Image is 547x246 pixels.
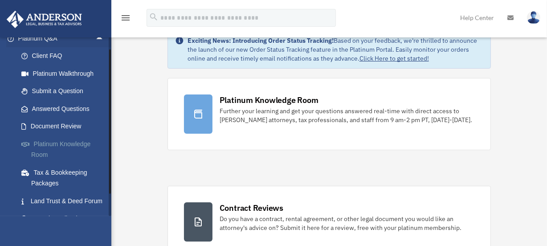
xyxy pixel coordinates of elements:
a: menu [120,16,131,23]
a: Client FAQ [12,47,118,65]
strong: Exciting News: Introducing Order Status Tracking! [188,37,334,45]
a: Click Here to get started! [359,54,429,62]
a: Platinum Q&Aarrow_drop_up [6,29,118,47]
a: Platinum Walkthrough [12,65,118,82]
a: Submit a Question [12,82,118,100]
i: menu [120,12,131,23]
img: User Pic [527,11,540,24]
div: Do you have a contract, rental agreement, or other legal document you would like an attorney's ad... [220,214,474,232]
a: Document Review [12,118,118,135]
a: Land Trust & Deed Forum [12,192,118,210]
a: Portal Feedback [12,210,118,228]
div: Further your learning and get your questions answered real-time with direct access to [PERSON_NAM... [220,107,474,124]
img: Anderson Advisors Platinum Portal [4,11,85,28]
span: arrow_drop_up [95,29,113,48]
i: search [149,12,159,22]
a: Platinum Knowledge Room Further your learning and get your questions answered real-time with dire... [167,78,491,150]
a: Platinum Knowledge Room [12,135,118,164]
div: Based on your feedback, we're thrilled to announce the launch of our new Order Status Tracking fe... [188,36,483,63]
div: Platinum Knowledge Room [220,94,318,106]
a: Answered Questions [12,100,118,118]
div: Contract Reviews [220,202,283,213]
a: Tax & Bookkeeping Packages [12,164,118,192]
